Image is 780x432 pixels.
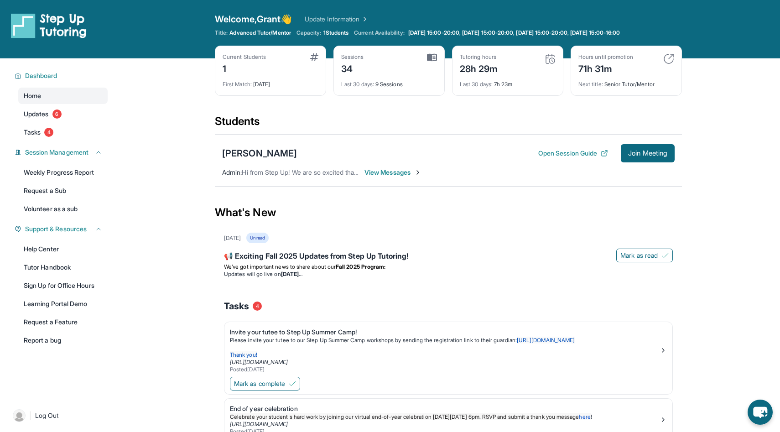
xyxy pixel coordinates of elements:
[24,128,41,137] span: Tasks
[24,91,41,100] span: Home
[408,29,620,36] span: [DATE] 15:00-20:00, [DATE] 15:00-20:00, [DATE] 15:00-20:00, [DATE] 15:00-16:00
[578,61,633,75] div: 71h 31m
[25,148,88,157] span: Session Management
[215,193,682,233] div: What's New
[661,252,669,259] img: Mark as read
[246,233,268,243] div: Unread
[223,81,252,88] span: First Match :
[621,144,675,162] button: Join Meeting
[44,128,53,137] span: 4
[18,314,108,330] a: Request a Feature
[616,249,673,262] button: Mark as read
[21,71,102,80] button: Dashboard
[460,53,498,61] div: Tutoring hours
[341,61,364,75] div: 34
[545,53,556,64] img: card
[222,168,242,176] span: Admin :
[229,29,291,36] span: Advanced Tutor/Mentor
[29,410,31,421] span: |
[224,271,673,278] li: Updates will go live on
[18,296,108,312] a: Learning Portal Demo
[222,147,297,160] div: [PERSON_NAME]
[310,53,318,61] img: card
[18,201,108,217] a: Volunteer as a sub
[18,241,108,257] a: Help Center
[579,413,590,420] a: here
[414,169,421,176] img: Chevron-Right
[18,277,108,294] a: Sign Up for Office Hours
[224,322,672,375] a: Invite your tutee to Step Up Summer Camp!Please invite your tutee to our Step Up Summer Camp work...
[281,271,302,277] strong: [DATE]
[21,224,102,234] button: Support & Resources
[18,124,108,141] a: Tasks4
[230,421,288,427] a: [URL][DOMAIN_NAME]
[663,53,674,64] img: card
[230,404,660,413] div: End of year celebration
[25,71,57,80] span: Dashboard
[24,109,49,119] span: Updates
[35,411,59,420] span: Log Out
[406,29,622,36] a: [DATE] 15:00-20:00, [DATE] 15:00-20:00, [DATE] 15:00-20:00, [DATE] 15:00-16:00
[9,406,108,426] a: |Log Out
[230,413,579,420] span: Celebrate your student's hard work by joining our virtual end-of-year celebration [DATE][DATE] 6p...
[341,75,437,88] div: 9 Sessions
[517,337,575,344] a: [URL][DOMAIN_NAME]
[223,61,266,75] div: 1
[230,359,288,365] a: [URL][DOMAIN_NAME]
[305,15,369,24] a: Update Information
[13,409,26,422] img: user-img
[230,377,300,390] button: Mark as complete
[224,250,673,263] div: 📢 Exciting Fall 2025 Updates from Step Up Tutoring!
[18,182,108,199] a: Request a Sub
[578,75,674,88] div: Senior Tutor/Mentor
[18,164,108,181] a: Weekly Progress Report
[323,29,349,36] span: 1 Students
[336,263,385,270] strong: Fall 2025 Program:
[578,53,633,61] div: Hours until promotion
[359,15,369,24] img: Chevron Right
[578,81,603,88] span: Next title :
[18,106,108,122] a: Updates6
[223,53,266,61] div: Current Students
[18,332,108,349] a: Report a bug
[230,366,660,373] div: Posted [DATE]
[354,29,404,36] span: Current Availability:
[460,81,493,88] span: Last 30 days :
[25,224,87,234] span: Support & Resources
[215,13,292,26] span: Welcome, Grant 👋
[230,328,660,337] div: Invite your tutee to Step Up Summer Camp!
[234,379,285,388] span: Mark as complete
[289,380,296,387] img: Mark as complete
[460,61,498,75] div: 28h 29m
[223,75,318,88] div: [DATE]
[427,53,437,62] img: card
[620,251,658,260] span: Mark as read
[628,151,667,156] span: Join Meeting
[224,300,249,312] span: Tasks
[230,351,257,358] span: Thank you!
[215,29,228,36] span: Title:
[460,75,556,88] div: 7h 23m
[341,53,364,61] div: Sessions
[18,259,108,276] a: Tutor Handbook
[18,88,108,104] a: Home
[748,400,773,425] button: chat-button
[296,29,322,36] span: Capacity:
[215,114,682,134] div: Students
[52,109,62,119] span: 6
[230,337,660,344] p: Please invite your tutee to our Step Up Summer Camp workshops by sending the registration link to...
[253,302,262,311] span: 4
[224,234,241,242] div: [DATE]
[21,148,102,157] button: Session Management
[538,149,608,158] button: Open Session Guide
[230,413,660,421] p: !
[224,263,336,270] span: We’ve got important news to share about our
[364,168,421,177] span: View Messages
[11,13,87,38] img: logo
[341,81,374,88] span: Last 30 days :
